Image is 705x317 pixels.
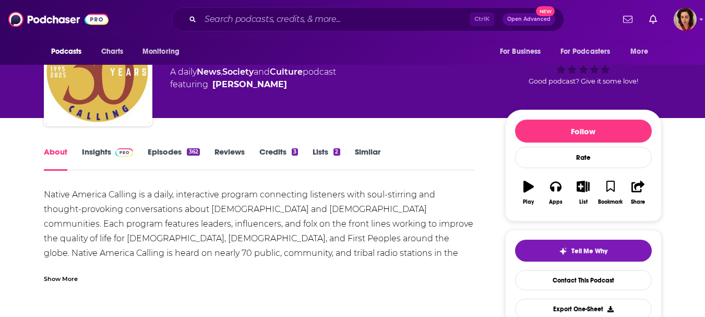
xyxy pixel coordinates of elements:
[200,11,470,28] input: Search podcasts, credits, & more...
[529,77,638,85] span: Good podcast? Give it some love!
[170,78,336,91] span: featuring
[523,199,534,205] div: Play
[515,147,652,168] div: Rate
[44,42,95,62] button: open menu
[542,174,569,212] button: Apps
[214,147,245,171] a: Reviews
[515,174,542,212] button: Play
[493,42,554,62] button: open menu
[619,10,637,28] a: Show notifications dropdown
[598,199,623,205] div: Bookmark
[503,13,555,26] button: Open AdvancedNew
[172,7,564,31] div: Search podcasts, credits, & more...
[470,13,494,26] span: Ctrl K
[313,147,340,171] a: Lists2
[631,199,645,205] div: Share
[674,8,697,31] img: User Profile
[536,6,555,16] span: New
[8,9,109,29] img: Podchaser - Follow, Share and Rate Podcasts
[515,270,652,290] a: Contact This Podcast
[115,148,134,157] img: Podchaser Pro
[46,20,150,124] img: Native America Calling
[94,42,130,62] a: Charts
[355,147,380,171] a: Similar
[292,148,298,156] div: 3
[142,44,180,59] span: Monitoring
[559,247,567,255] img: tell me why sparkle
[571,247,607,255] span: Tell Me Why
[187,148,199,156] div: 362
[623,42,661,62] button: open menu
[554,42,626,62] button: open menu
[212,78,287,91] a: Tara Gatewood
[44,147,67,171] a: About
[44,187,474,304] div: Native America Calling is a daily, interactive program connecting listeners with soul-stirring an...
[500,44,541,59] span: For Business
[674,8,697,31] span: Logged in as hdrucker
[597,174,624,212] button: Bookmark
[515,240,652,262] button: tell me why sparkleTell Me Why
[515,120,652,143] button: Follow
[148,147,199,171] a: Episodes362
[569,174,596,212] button: List
[197,67,221,77] a: News
[221,67,222,77] span: ,
[507,17,551,22] span: Open Advanced
[82,147,134,171] a: InsightsPodchaser Pro
[579,199,588,205] div: List
[135,42,193,62] button: open menu
[259,147,298,171] a: Credits3
[674,8,697,31] button: Show profile menu
[560,44,611,59] span: For Podcasters
[222,67,254,77] a: Society
[170,66,336,91] div: A daily podcast
[270,67,303,77] a: Culture
[101,44,124,59] span: Charts
[254,67,270,77] span: and
[333,148,340,156] div: 2
[645,10,661,28] a: Show notifications dropdown
[630,44,648,59] span: More
[549,199,563,205] div: Apps
[624,174,651,212] button: Share
[51,44,82,59] span: Podcasts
